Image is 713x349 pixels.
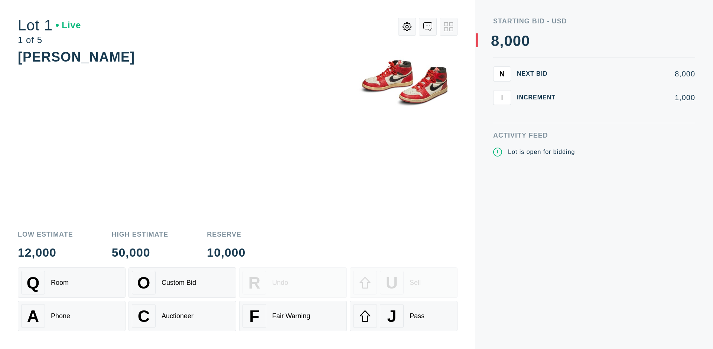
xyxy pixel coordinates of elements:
[162,312,193,320] div: Auctioneer
[272,312,310,320] div: Fair Warning
[410,312,424,320] div: Pass
[513,33,521,48] div: 0
[207,231,245,238] div: Reserve
[410,279,421,287] div: Sell
[493,90,511,105] button: I
[27,273,40,292] span: Q
[239,301,347,331] button: FFair Warning
[249,307,259,326] span: F
[18,301,126,331] button: APhone
[51,312,70,320] div: Phone
[138,307,150,326] span: C
[272,279,288,287] div: Undo
[491,33,499,48] div: 8
[162,279,196,287] div: Custom Bid
[18,18,81,33] div: Lot 1
[18,36,81,45] div: 1 of 5
[521,33,530,48] div: 0
[128,301,236,331] button: CAuctioneer
[493,66,511,81] button: N
[493,18,695,24] div: Starting Bid - USD
[248,273,260,292] span: R
[18,49,135,65] div: [PERSON_NAME]
[112,231,169,238] div: High Estimate
[517,71,561,77] div: Next Bid
[567,94,695,101] div: 1,000
[350,301,458,331] button: JPass
[517,95,561,101] div: Increment
[27,307,39,326] span: A
[350,267,458,298] button: USell
[504,33,512,48] div: 0
[51,279,69,287] div: Room
[18,267,126,298] button: QRoom
[112,247,169,259] div: 50,000
[18,247,73,259] div: 12,000
[501,93,503,102] span: I
[137,273,150,292] span: O
[387,307,397,326] span: J
[499,69,505,78] span: N
[56,21,81,30] div: Live
[207,247,245,259] div: 10,000
[508,148,575,157] div: Lot is open for bidding
[128,267,236,298] button: OCustom Bid
[499,33,504,182] div: ,
[239,267,347,298] button: RUndo
[493,132,695,139] div: Activity Feed
[567,70,695,78] div: 8,000
[18,231,73,238] div: Low Estimate
[386,273,398,292] span: U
